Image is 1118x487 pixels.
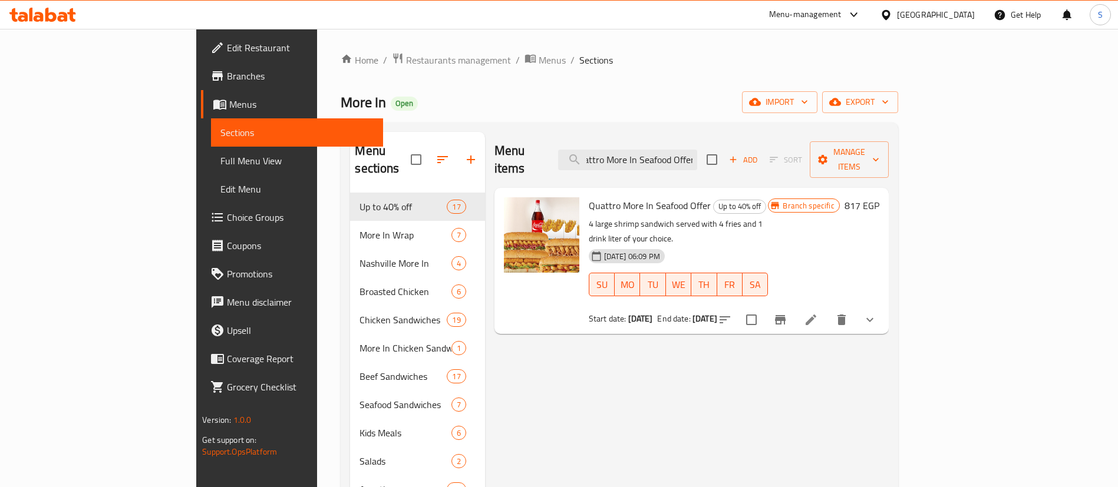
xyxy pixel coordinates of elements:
img: Quattro More In Seafood Offer [504,197,579,273]
h6: 817 EGP [845,197,879,214]
span: Chicken Sandwiches [360,313,447,327]
button: import [742,91,817,113]
span: 4 [452,258,466,269]
span: Add [727,153,759,167]
span: Kids Meals [360,426,451,440]
b: [DATE] [628,311,653,326]
span: 6 [452,286,466,297]
div: Menu-management [769,8,842,22]
a: Branches [201,62,383,90]
div: Beef Sandwiches17 [350,362,484,390]
span: 7 [452,230,466,241]
a: Sections [211,118,383,147]
div: Salads2 [350,447,484,475]
span: 1.0.0 [233,412,252,428]
a: Coverage Report [201,344,383,373]
a: Support.OpsPlatform [202,444,277,459]
a: Edit Restaurant [201,34,383,62]
div: items [451,284,466,299]
span: Select section [700,147,724,172]
span: End date: [657,311,690,326]
span: Menu disclaimer [227,295,374,309]
span: Broasted Chicken [360,284,451,299]
span: SU [594,276,610,293]
span: Version: [202,412,231,428]
h2: Menu items [494,142,544,177]
span: Nashville More In [360,256,451,270]
div: Kids Meals6 [350,419,484,447]
div: More In Wrap7 [350,221,484,249]
a: Edit Menu [211,175,383,203]
span: Coverage Report [227,352,374,366]
span: Select all sections [404,147,428,172]
button: TU [640,273,665,296]
div: Chicken Sandwiches19 [350,306,484,334]
span: Select to update [739,307,764,332]
span: More In Chicken Sandwichs [360,341,451,355]
button: Branch-specific-item [766,306,794,334]
span: Sections [220,125,374,140]
span: Get support on: [202,432,256,448]
span: Seafood Sandwiches [360,397,451,412]
div: More In Chicken Sandwichs1 [350,334,484,362]
div: items [451,228,466,242]
p: 4 large shrimp sandwich served with 4 fries and 1 drink liter of your choice. [589,217,769,246]
nav: breadcrumb [341,52,898,68]
span: Add item [724,151,762,169]
a: Grocery Checklist [201,373,383,401]
div: Broasted Chicken6 [350,277,484,306]
span: Edit Menu [220,182,374,196]
span: Start date: [589,311,626,326]
div: items [451,256,466,270]
span: FR [722,276,738,293]
div: items [451,454,466,468]
div: items [447,313,466,327]
div: [GEOGRAPHIC_DATA] [897,8,975,21]
a: Upsell [201,316,383,344]
div: Open [391,97,418,111]
a: Full Menu View [211,147,383,175]
span: 6 [452,428,466,439]
button: SA [743,273,768,296]
span: Promotions [227,267,374,281]
span: Up to 40% off [360,200,447,214]
div: Up to 40% off17 [350,193,484,221]
div: Nashville More In4 [350,249,484,277]
div: Salads [360,454,451,468]
span: WE [671,276,687,293]
a: Menu disclaimer [201,288,383,316]
span: 17 [447,201,465,213]
div: items [447,200,466,214]
button: sort-choices [711,306,739,334]
span: SA [747,276,763,293]
span: Sort sections [428,145,457,174]
span: S [1098,8,1103,21]
span: Beef Sandwiches [360,369,447,383]
span: Open [391,98,418,108]
button: delete [827,306,856,334]
button: WE [666,273,691,296]
span: More In Wrap [360,228,451,242]
span: Select section first [762,151,810,169]
span: Quattro More In Seafood Offer [589,197,711,214]
a: Restaurants management [392,52,511,68]
span: Branches [227,69,374,83]
a: Edit menu item [804,313,818,327]
span: export [832,95,889,110]
li: / [383,53,387,67]
button: TH [691,273,717,296]
span: 7 [452,399,466,410]
input: search [558,150,697,170]
button: show more [856,306,884,334]
button: Manage items [810,141,889,178]
span: Up to 40% off [714,200,766,213]
span: Menus [229,97,374,111]
a: Coupons [201,231,383,260]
